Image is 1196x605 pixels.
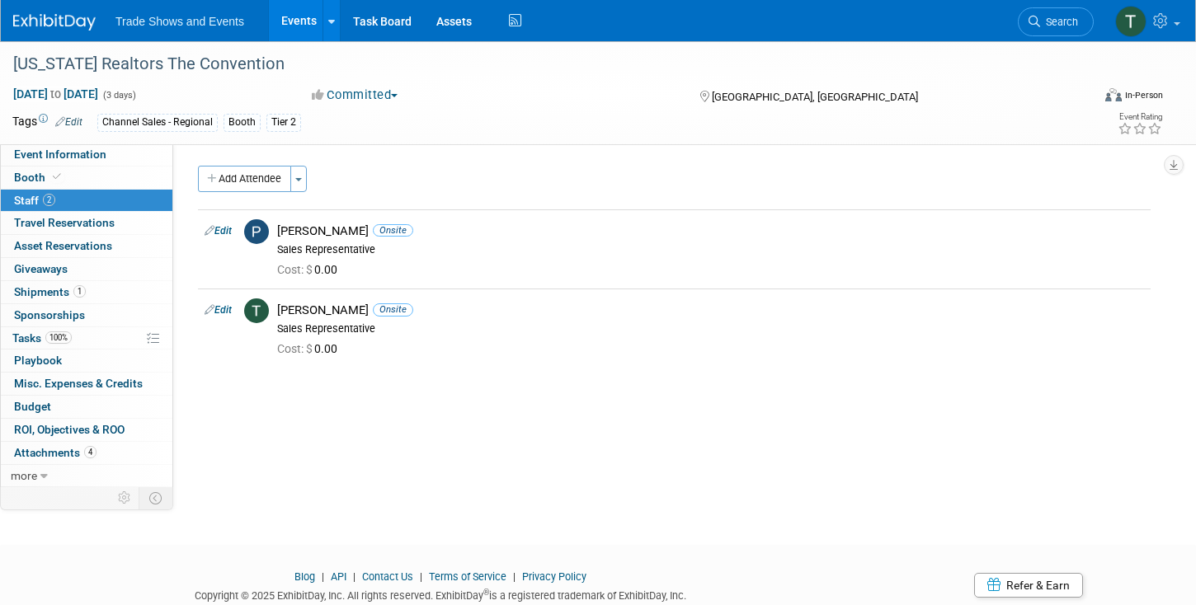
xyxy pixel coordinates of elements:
[277,342,314,355] span: Cost: $
[198,166,291,192] button: Add Attendee
[13,14,96,30] img: ExhibitDay
[277,223,1144,239] div: [PERSON_NAME]
[1,304,172,326] a: Sponsorships
[205,225,232,237] a: Edit
[48,87,64,101] span: to
[12,87,99,101] span: [DATE] [DATE]
[277,263,344,276] span: 0.00
[14,239,112,252] span: Asset Reservations
[101,90,136,101] span: (3 days)
[11,469,37,482] span: more
[1,281,172,303] a: Shipments1
[14,446,97,459] span: Attachments
[43,194,55,206] span: 2
[14,216,115,229] span: Travel Reservations
[14,377,143,390] span: Misc. Expenses & Credits
[12,331,72,345] span: Tasks
[1,419,172,441] a: ROI, Objectives & ROO
[277,342,344,355] span: 0.00
[1,166,172,189] a: Booth
[205,304,232,316] a: Edit
[14,171,64,184] span: Booth
[14,423,125,436] span: ROI, Objectives & ROO
[277,263,314,276] span: Cost: $
[1,235,172,257] a: Asset Reservations
[712,91,918,103] span: [GEOGRAPHIC_DATA], [GEOGRAPHIC_DATA]
[1118,113,1162,121] div: Event Rating
[73,285,86,298] span: 1
[244,219,269,244] img: P.jpg
[1,143,172,166] a: Event Information
[55,116,82,128] a: Edit
[416,570,426,583] span: |
[139,487,173,509] td: Toggle Event Tabs
[331,570,346,583] a: API
[14,285,86,298] span: Shipments
[1,396,172,418] a: Budget
[1018,7,1094,36] a: Search
[483,588,489,597] sup: ®
[318,570,328,583] span: |
[84,446,97,458] span: 4
[14,262,68,275] span: Giveaways
[14,354,62,367] span: Playbook
[1115,6,1147,37] img: Tiff Wagner
[509,570,520,583] span: |
[974,573,1083,598] a: Refer & Earn
[14,400,51,413] span: Budget
[224,114,261,131] div: Booth
[1105,88,1122,101] img: Format-Inperson.png
[277,322,1144,335] div: Sales Representative
[53,172,61,181] i: Booth reservation complete
[97,114,218,131] div: Channel Sales - Regional
[14,194,55,207] span: Staff
[1,327,172,349] a: Tasks100%
[373,224,413,237] span: Onsite
[14,308,85,321] span: Sponsorships
[1,190,172,212] a: Staff2
[294,570,315,583] a: Blog
[306,87,404,104] button: Committed
[1040,16,1078,28] span: Search
[7,49,1065,79] div: [US_STATE] Realtors The Convention
[12,584,869,603] div: Copyright © 2025 ExhibitDay, Inc. All rights reserved. ExhibitDay is a registered trademark of Ex...
[1,442,172,464] a: Attachments4
[992,86,1164,110] div: Event Format
[522,570,586,583] a: Privacy Policy
[1,212,172,234] a: Travel Reservations
[111,487,139,509] td: Personalize Event Tab Strip
[1,465,172,487] a: more
[349,570,360,583] span: |
[373,303,413,316] span: Onsite
[277,243,1144,256] div: Sales Representative
[1,373,172,395] a: Misc. Expenses & Credits
[1,349,172,372] a: Playbook
[429,570,506,583] a: Terms of Service
[277,302,1144,318] div: [PERSON_NAME]
[14,148,106,161] span: Event Information
[362,570,413,583] a: Contact Us
[244,298,269,323] img: T.jpg
[1,258,172,280] a: Giveaways
[266,114,301,131] div: Tier 2
[45,331,72,344] span: 100%
[12,113,82,132] td: Tags
[1124,89,1163,101] div: In-Person
[115,15,244,28] span: Trade Shows and Events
